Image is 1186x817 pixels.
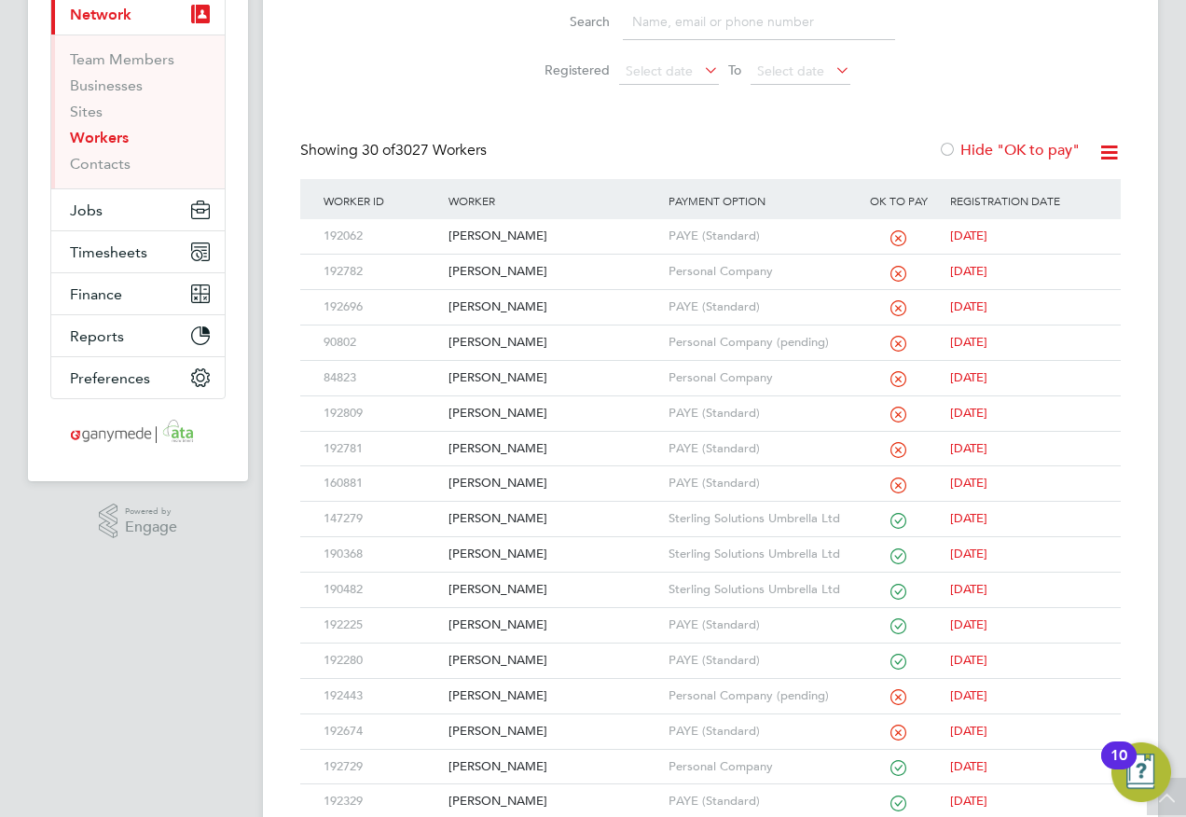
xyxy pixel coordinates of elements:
div: [PERSON_NAME] [444,219,663,254]
div: 90802 [319,325,444,360]
div: 192729 [319,750,444,784]
a: 192280[PERSON_NAME]PAYE (Standard)[DATE] [319,643,1102,658]
a: Go to home page [50,418,226,448]
span: [DATE] [950,263,987,279]
a: 192674[PERSON_NAME]PAYE (Standard)[DATE] [319,713,1102,729]
span: [DATE] [950,228,987,243]
div: Personal Company (pending) [664,679,852,713]
div: Personal Company [664,255,852,289]
div: Payment Option [664,179,852,222]
div: [PERSON_NAME] [444,325,663,360]
a: 192729[PERSON_NAME]Personal Company[DATE] [319,749,1102,765]
span: Preferences [70,369,150,387]
div: [PERSON_NAME] [444,608,663,643]
span: [DATE] [950,369,987,385]
div: Network [51,35,225,188]
div: [PERSON_NAME] [444,396,663,431]
div: [PERSON_NAME] [444,502,663,536]
div: Personal Company (pending) [664,325,852,360]
a: Businesses [70,76,143,94]
div: PAYE (Standard) [664,432,852,466]
div: [PERSON_NAME] [444,750,663,784]
div: Worker [444,179,663,222]
span: [DATE] [950,687,987,703]
label: Registered [526,62,610,78]
span: [DATE] [950,546,987,561]
a: 190368[PERSON_NAME]Sterling Solutions Umbrella Ltd[DATE] [319,536,1102,552]
span: [DATE] [950,652,987,668]
button: Open Resource Center, 10 new notifications [1111,742,1171,802]
div: 192696 [319,290,444,325]
a: 192781[PERSON_NAME]PAYE (Standard)[DATE] [319,431,1102,447]
a: 160881[PERSON_NAME]PAYE (Standard)[DATE] [319,465,1102,481]
button: Finance [51,273,225,314]
div: 192225 [319,608,444,643]
span: Powered by [125,504,177,519]
div: Showing [300,141,490,160]
div: [PERSON_NAME] [444,361,663,395]
div: [PERSON_NAME] [444,573,663,607]
div: [PERSON_NAME] [444,679,663,713]
div: [PERSON_NAME] [444,714,663,749]
button: Jobs [51,189,225,230]
span: [DATE] [950,616,987,632]
span: Engage [125,519,177,535]
a: 192782[PERSON_NAME]Personal Company[DATE] [319,254,1102,270]
span: [DATE] [950,581,987,597]
a: 192696[PERSON_NAME]PAYE (Standard)[DATE] [319,289,1102,305]
span: Select date [757,62,824,79]
span: [DATE] [950,758,987,774]
span: Timesheets [70,243,147,261]
div: Personal Company [664,361,852,395]
div: [PERSON_NAME] [444,432,663,466]
span: Finance [70,285,122,303]
div: 192809 [319,396,444,431]
div: 192782 [319,255,444,289]
div: Personal Company [664,750,852,784]
span: [DATE] [950,510,987,526]
div: PAYE (Standard) [664,608,852,643]
div: 192280 [319,644,444,678]
span: To [723,58,747,82]
span: Reports [70,327,124,345]
span: [DATE] [950,793,987,809]
a: Contacts [70,155,131,173]
a: 84823[PERSON_NAME]Personal Company[DATE] [319,360,1102,376]
button: Timesheets [51,231,225,272]
span: Network [70,6,131,23]
input: Name, email or phone number [623,4,895,40]
a: 90802[PERSON_NAME]Personal Company (pending)[DATE] [319,325,1102,340]
span: [DATE] [950,298,987,314]
div: 147279 [319,502,444,536]
div: 84823 [319,361,444,395]
div: Sterling Solutions Umbrella Ltd [664,537,852,572]
div: Registration Date [945,179,1102,222]
div: 192781 [319,432,444,466]
a: Powered byEngage [99,504,178,539]
div: PAYE (Standard) [664,219,852,254]
div: Sterling Solutions Umbrella Ltd [664,502,852,536]
div: 10 [1110,755,1127,780]
span: Select date [626,62,693,79]
button: Preferences [51,357,225,398]
div: PAYE (Standard) [664,290,852,325]
div: [PERSON_NAME] [444,644,663,678]
div: 190368 [319,537,444,572]
div: [PERSON_NAME] [444,466,663,501]
span: [DATE] [950,440,987,456]
a: Sites [70,103,103,120]
div: OK to pay [851,179,945,222]
div: 192674 [319,714,444,749]
div: [PERSON_NAME] [444,290,663,325]
a: Team Members [70,50,174,68]
a: 192443[PERSON_NAME]Personal Company (pending)[DATE] [319,678,1102,694]
a: 190482[PERSON_NAME]Sterling Solutions Umbrella Ltd[DATE] [319,572,1102,588]
div: PAYE (Standard) [664,714,852,749]
div: PAYE (Standard) [664,644,852,678]
a: 192062[PERSON_NAME]PAYE (Standard)[DATE] [319,218,1102,234]
span: [DATE] [950,405,987,421]
a: Workers [70,129,129,146]
label: Hide "OK to pay" [938,141,1080,159]
div: 192062 [319,219,444,254]
a: 192225[PERSON_NAME]PAYE (Standard)[DATE] [319,607,1102,623]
